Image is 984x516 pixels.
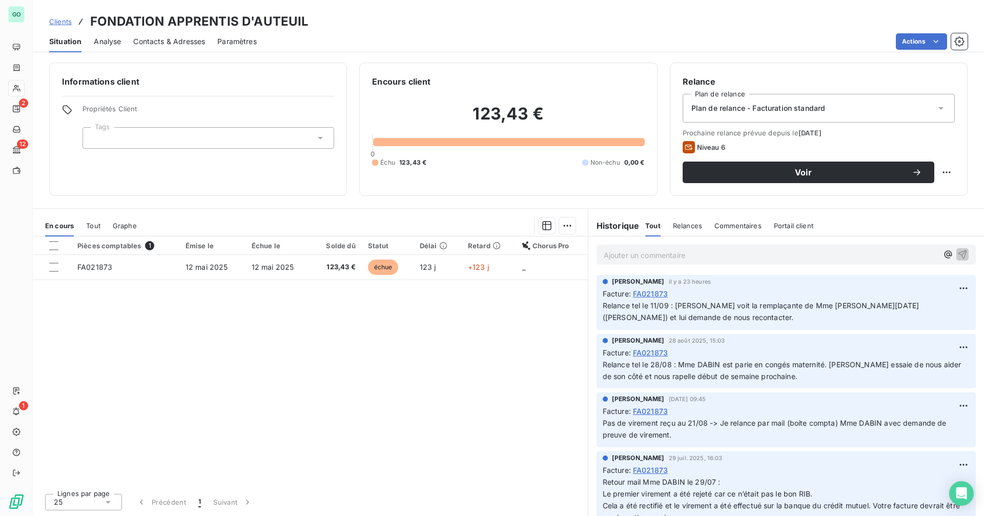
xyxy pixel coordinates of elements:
span: Analyse [94,36,121,47]
h6: Informations client [62,75,334,88]
span: Relance tel le 11/09 : [PERSON_NAME] voit la remplaçante de Mme [PERSON_NAME][DATE] ([PERSON_NAME... [603,301,921,322]
span: _ [522,263,525,271]
span: Facture : [603,406,631,416]
span: Relance tel le 28/08 : Mme DABIN est parie en congés maternité. [PERSON_NAME] essaie de nous aide... [603,360,963,381]
span: [PERSON_NAME] [612,453,665,463]
span: Tout [86,222,100,230]
div: Retard [468,242,510,250]
span: 1 [198,497,201,507]
span: [DATE] 09:45 [669,396,706,402]
span: Non-échu [590,158,620,167]
span: FA021873 [633,406,668,416]
span: Commentaires [714,222,762,230]
h6: Relance [683,75,955,88]
span: 25 [54,497,63,507]
span: [PERSON_NAME] [612,336,665,345]
span: 0,00 € [624,158,645,167]
input: Ajouter une valeur [91,133,99,143]
span: [PERSON_NAME] [612,277,665,286]
button: 1 [192,491,207,513]
button: Suivant [207,491,259,513]
h6: Historique [588,220,640,232]
h6: Encours client [372,75,430,88]
button: Précédent [130,491,192,513]
div: Pièces comptables [77,241,173,250]
span: Tout [645,222,661,230]
a: Clients [49,16,72,27]
span: +123 j [468,263,489,271]
span: 123,43 € [399,158,426,167]
span: 2 [19,98,28,108]
span: Retour mail Mme DABIN le 29/07 : [603,478,721,486]
span: 0 [371,150,375,158]
span: Paramètres [217,36,257,47]
span: Portail client [774,222,813,230]
span: FA021873 [633,288,668,299]
span: Situation [49,36,81,47]
span: il y a 23 heures [669,279,711,285]
button: Actions [896,33,947,50]
span: Voir [695,168,912,176]
img: Logo LeanPay [8,493,25,510]
div: Solde dû [318,242,356,250]
span: 1 [145,241,154,250]
span: FA021873 [77,263,112,271]
div: Échue le [252,242,305,250]
div: Émise le [186,242,239,250]
span: Facture : [603,347,631,358]
span: Facture : [603,465,631,475]
h3: FONDATION APPRENTIS D'AUTEUIL [90,12,309,31]
span: En cours [45,222,74,230]
span: 12 [17,140,28,149]
span: Contacts & Adresses [133,36,205,47]
span: Relances [673,222,702,230]
span: Plan de relance - Facturation standard [691,103,826,113]
span: Graphe [113,222,137,230]
span: FA021873 [633,347,668,358]
span: [PERSON_NAME] [612,394,665,404]
span: échue [368,260,399,275]
span: Clients [49,17,72,26]
span: Propriétés Client [83,105,334,119]
span: Facture : [603,288,631,299]
span: 29 juil. 2025, 16:03 [669,455,723,461]
span: FA021873 [633,465,668,475]
span: 123,43 € [318,262,356,272]
span: Niveau 6 [697,143,725,151]
span: Prochaine relance prévue depuis le [683,129,955,137]
div: Délai [420,242,456,250]
span: 123 j [420,263,436,271]
h2: 123,43 € [372,104,644,134]
span: 12 mai 2025 [252,263,294,271]
span: 1 [19,401,28,410]
span: 12 mai 2025 [186,263,228,271]
div: Chorus Pro [522,242,582,250]
div: GO [8,6,25,23]
div: Open Intercom Messenger [949,481,974,506]
span: Échu [380,158,395,167]
span: Le premier virement a été rejeté car ce n’était pas le bon RIB. [603,489,812,498]
div: Statut [368,242,407,250]
span: Pas de virement reçu au 21/08 -> Je relance par mail (boite compta) Mme DABIN avec demande de pre... [603,419,949,439]
span: 28 août 2025, 15:03 [669,338,725,344]
button: Voir [683,162,934,183]
span: [DATE] [798,129,822,137]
